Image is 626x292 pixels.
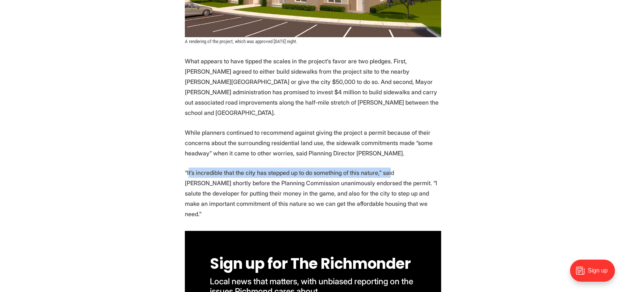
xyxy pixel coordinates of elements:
[185,168,441,219] p: “It’s incredible that the city has stepped up to do something of this nature,” said [PERSON_NAME]...
[185,127,441,158] p: While planners continued to recommend against giving the project a permit because of their concer...
[185,56,441,118] p: What appears to have tipped the scales in the project’s favor are two pledges. First, [PERSON_NAM...
[210,253,411,274] span: Sign up for The Richmonder
[564,256,626,292] iframe: portal-trigger
[185,39,297,44] span: A rendering of the project, which was approved [DATE] night.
